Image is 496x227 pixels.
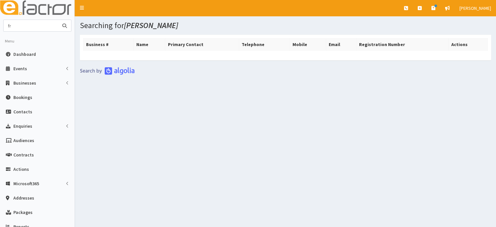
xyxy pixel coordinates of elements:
span: Packages [13,209,33,215]
span: Actions [13,166,29,172]
h1: Searching for [80,21,491,30]
span: Microsoft365 [13,181,39,186]
span: Contracts [13,152,34,158]
span: Businesses [13,80,36,86]
img: search-by-algolia-light-background.png [80,67,135,75]
span: Dashboard [13,51,36,57]
span: Addresses [13,195,34,201]
th: Mobile [290,39,326,51]
span: Contacts [13,109,32,115]
th: Business # [83,39,134,51]
th: Registration Number [356,39,448,51]
span: Enquiries [13,123,32,129]
th: Telephone [239,39,290,51]
th: Name [134,39,165,51]
th: Actions [448,39,488,51]
i: [PERSON_NAME] [124,20,178,30]
span: Audiences [13,138,34,143]
span: [PERSON_NAME] [459,5,491,11]
span: Bookings [13,94,32,100]
th: Email [326,39,356,51]
span: Events [13,66,27,72]
th: Primary Contact [165,39,239,51]
input: Search... [4,20,58,31]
